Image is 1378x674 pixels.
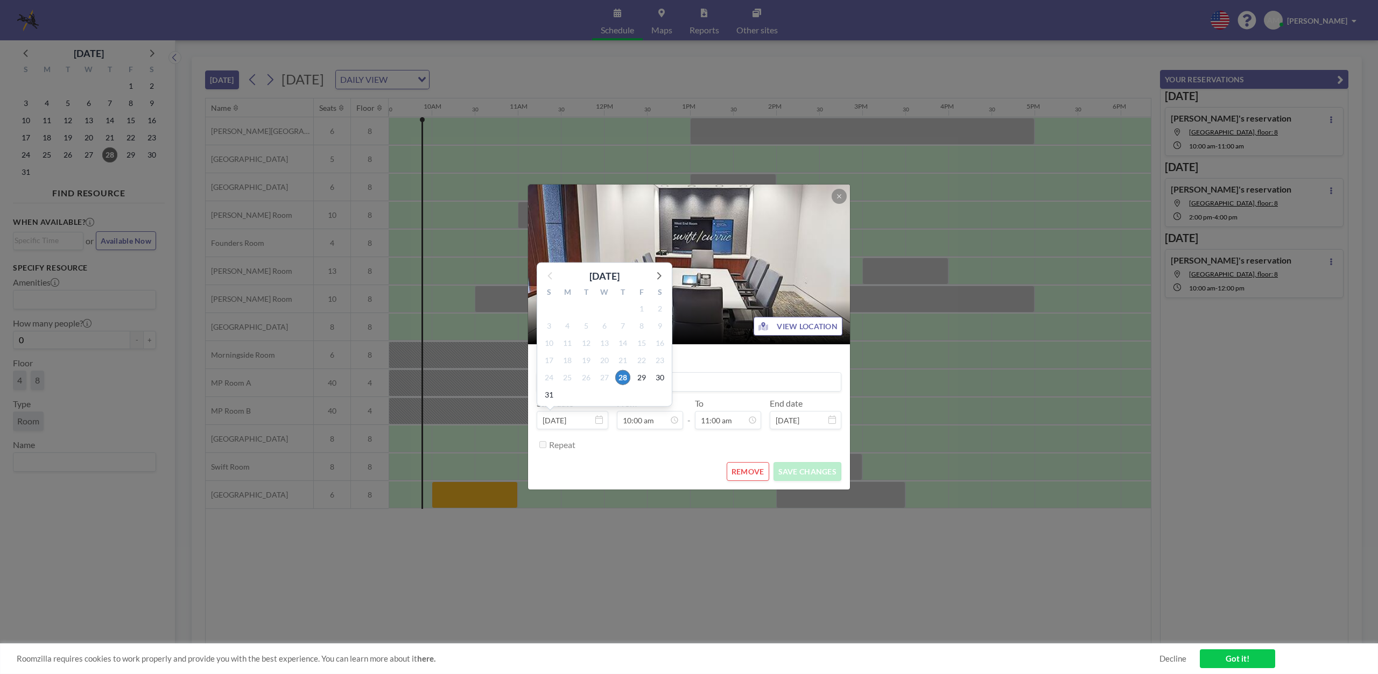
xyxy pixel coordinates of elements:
span: Friday, August 22, 2025 [634,352,649,367]
span: Friday, August 1, 2025 [634,301,649,316]
label: Repeat [549,439,575,450]
span: Friday, August 8, 2025 [634,318,649,333]
input: (No title) [537,373,841,391]
span: Sunday, August 24, 2025 [542,370,557,385]
a: Got it! [1200,649,1275,668]
span: Thursday, August 21, 2025 [615,352,630,367]
span: Saturday, August 2, 2025 [652,301,667,316]
span: Wednesday, August 20, 2025 [597,352,612,367]
span: Saturday, August 16, 2025 [652,335,667,350]
span: Sunday, August 10, 2025 [542,335,557,350]
span: Sunday, August 31, 2025 [542,387,557,402]
a: here. [417,654,435,663]
div: T [577,286,595,300]
span: Tuesday, August 12, 2025 [579,335,594,350]
div: [DATE] [589,268,620,283]
span: Wednesday, August 6, 2025 [597,318,612,333]
span: Wednesday, August 13, 2025 [597,335,612,350]
label: End date [770,398,803,409]
span: Saturday, August 23, 2025 [652,352,667,367]
span: Thursday, August 14, 2025 [615,335,630,350]
div: S [651,286,669,300]
h2: [GEOGRAPHIC_DATA] [541,309,838,325]
img: 537.jpg [528,143,851,386]
span: Tuesday, August 5, 2025 [579,318,594,333]
span: Monday, August 18, 2025 [560,352,575,367]
span: Thursday, August 28, 2025 [615,370,630,385]
span: Monday, August 11, 2025 [560,335,575,350]
span: Sunday, August 17, 2025 [542,352,557,367]
span: Friday, August 15, 2025 [634,335,649,350]
div: M [558,286,576,300]
span: Saturday, August 9, 2025 [652,318,667,333]
div: W [595,286,614,300]
span: Monday, August 4, 2025 [560,318,575,333]
label: To [695,398,704,409]
span: - [687,402,691,425]
a: Decline [1159,654,1186,664]
span: Tuesday, August 26, 2025 [579,370,594,385]
span: Tuesday, August 19, 2025 [579,352,594,367]
button: SAVE CHANGES [774,462,841,481]
span: Thursday, August 7, 2025 [615,318,630,333]
div: F [632,286,650,300]
button: REMOVE [727,462,769,481]
span: Saturday, August 30, 2025 [652,370,667,385]
span: Wednesday, August 27, 2025 [597,370,612,385]
span: Friday, August 29, 2025 [634,370,649,385]
span: Roomzilla requires cookies to work properly and provide you with the best experience. You can lea... [17,654,1159,664]
button: VIEW LOCATION [754,317,842,336]
span: Sunday, August 3, 2025 [542,318,557,333]
div: S [540,286,558,300]
div: T [614,286,632,300]
span: Monday, August 25, 2025 [560,370,575,385]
